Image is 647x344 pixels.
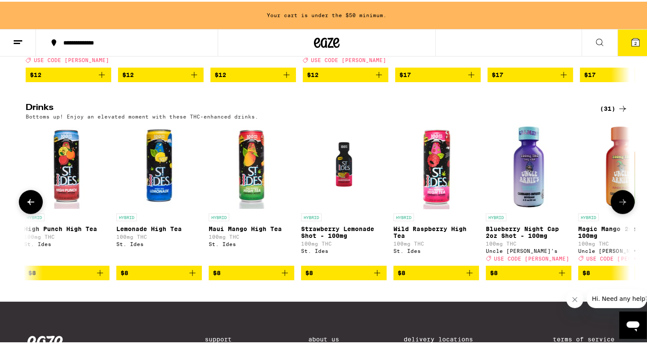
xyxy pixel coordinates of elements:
[398,268,405,275] span: $8
[209,224,294,231] p: Maui Mango High Tea
[487,66,573,80] button: Add to bag
[619,310,647,337] iframe: Button to launch messaging window
[486,264,571,279] button: Add to bag
[404,334,488,341] a: Delivery Locations
[209,232,294,238] p: 100mg THC
[393,246,479,252] div: St. Ides
[486,212,506,219] p: HYBRID
[116,232,202,238] p: 100mg THC
[210,66,296,80] button: Add to bag
[116,264,202,279] button: Add to bag
[486,239,571,245] p: 100mg THC
[24,212,44,219] p: HYBRID
[24,122,109,264] a: Open page for High Punch High Tea from St. Ides
[486,122,571,264] a: Open page for Blueberry Night Cap 2oz Shot - 100mg from Uncle Arnie's
[26,66,111,80] button: Add to bag
[5,6,62,13] span: Hi. Need any help?
[28,268,36,275] span: $8
[116,122,202,208] img: St. Ides - Lemonade High Tea
[209,212,229,219] p: HYBRID
[307,70,319,77] span: $12
[393,264,479,279] button: Add to bag
[393,212,414,219] p: HYBRID
[494,254,569,260] span: USE CODE [PERSON_NAME]
[116,240,202,245] div: St. Ides
[213,268,221,275] span: $8
[399,70,411,77] span: $17
[34,56,109,62] span: USE CODE [PERSON_NAME]
[301,122,387,208] img: St. Ides - Strawberry Lemonade Shot - 100mg
[209,122,294,208] img: St. Ides - Maui Mango High Tea
[301,264,387,279] button: Add to bag
[578,212,599,219] p: HYBRID
[486,122,571,208] img: Uncle Arnie's - Blueberry Night Cap 2oz Shot - 100mg
[24,264,109,279] button: Add to bag
[393,224,479,237] p: Wild Raspberry High Tea
[301,122,387,264] a: Open page for Strawberry Lemonade Shot - 100mg from St. Ides
[301,224,387,237] p: Strawberry Lemonade Shot - 100mg
[116,212,137,219] p: HYBRID
[116,122,202,264] a: Open page for Lemonade High Tea from St. Ides
[26,102,586,112] h2: Drinks
[587,288,647,306] iframe: Message from company
[24,232,109,238] p: 100mg THC
[24,122,109,208] img: St. Ides - High Punch High Tea
[209,122,294,264] a: Open page for Maui Mango High Tea from St. Ides
[492,70,503,77] span: $17
[301,239,387,245] p: 100mg THC
[30,70,41,77] span: $12
[209,264,294,279] button: Add to bag
[215,70,226,77] span: $12
[303,66,388,80] button: Add to bag
[301,246,387,252] div: St. Ides
[393,122,479,264] a: Open page for Wild Raspberry High Tea from St. Ides
[116,224,202,231] p: Lemonade High Tea
[24,224,109,231] p: High Punch High Tea
[600,102,628,112] a: (31)
[634,39,637,44] span: 2
[301,212,322,219] p: HYBRID
[305,268,313,275] span: $8
[308,334,339,341] a: About Us
[553,334,626,341] a: Terms of Service
[122,70,134,77] span: $12
[24,240,109,245] div: St. Ides
[393,239,479,245] p: 100mg THC
[118,66,204,80] button: Add to bag
[393,122,479,208] img: St. Ides - Wild Raspberry High Tea
[486,224,571,237] p: Blueberry Night Cap 2oz Shot - 100mg
[205,334,243,341] a: Support
[311,56,386,62] span: USE CODE [PERSON_NAME]
[26,112,258,118] p: Bottoms up! Enjoy an elevated moment with these THC-enhanced drinks.
[209,240,294,245] div: St. Ides
[121,268,128,275] span: $8
[566,289,583,306] iframe: Close message
[395,66,481,80] button: Add to bag
[584,70,596,77] span: $17
[582,268,590,275] span: $8
[490,268,498,275] span: $8
[486,246,571,252] div: Uncle [PERSON_NAME]'s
